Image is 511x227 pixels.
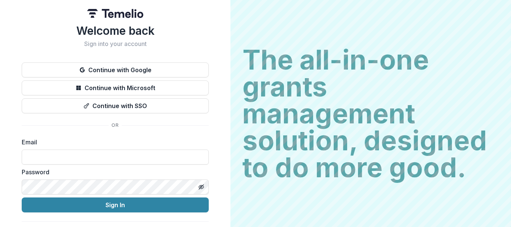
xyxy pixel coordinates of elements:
[22,98,209,113] button: Continue with SSO
[87,9,143,18] img: Temelio
[22,62,209,77] button: Continue with Google
[22,138,204,147] label: Email
[22,24,209,37] h1: Welcome back
[22,80,209,95] button: Continue with Microsoft
[22,168,204,177] label: Password
[195,181,207,193] button: Toggle password visibility
[22,197,209,212] button: Sign In
[22,40,209,47] h2: Sign into your account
